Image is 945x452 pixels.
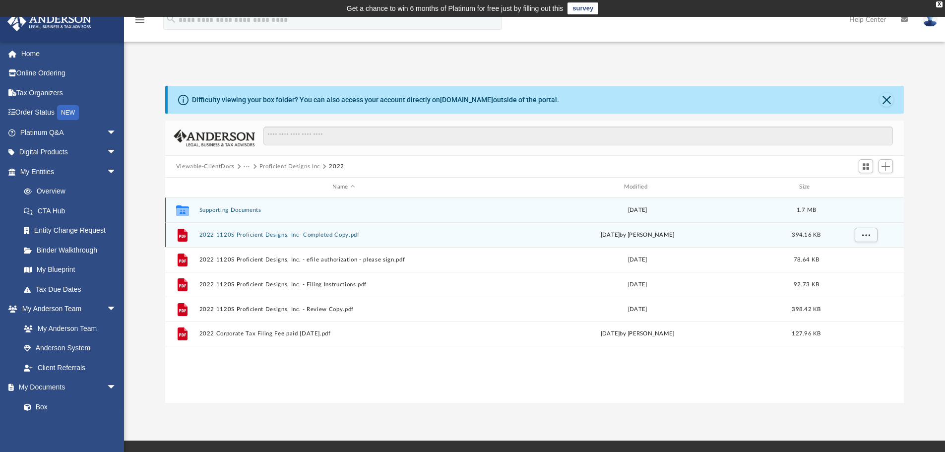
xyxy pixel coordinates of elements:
a: My Entitiesarrow_drop_down [7,162,131,182]
div: [DATE] by [PERSON_NAME] [493,329,782,338]
a: My Anderson Team [14,319,122,338]
div: id [170,183,194,192]
div: [DATE] [493,305,782,314]
button: 2022 Corporate Tax Filing Fee paid [DATE].pdf [199,330,488,337]
button: ··· [244,162,250,171]
button: More options [854,227,877,242]
span: arrow_drop_down [107,162,126,182]
div: Difficulty viewing your box folder? You can also access your account directly on outside of the p... [192,95,559,105]
span: 127.96 KB [792,331,820,336]
i: search [166,13,177,24]
div: grid [165,197,904,403]
input: Search files and folders [263,127,893,145]
span: 394.16 KB [792,232,820,237]
span: arrow_drop_down [107,378,126,398]
a: Meeting Minutes [14,417,126,437]
a: survey [567,2,598,14]
button: 2022 1120S Proficient Designs, Inc. - Review Copy.pdf [199,306,488,313]
div: [DATE] by [PERSON_NAME] [493,230,782,239]
span: 1.7 MB [796,207,816,212]
img: User Pic [923,12,938,27]
a: Online Ordering [7,64,131,83]
span: arrow_drop_down [107,142,126,163]
a: My Blueprint [14,260,126,280]
button: 2022 [329,162,344,171]
span: 398.42 KB [792,306,820,312]
button: 2022 1120S Proficient Designs, Inc. - efile authorization - please sign.pdf [199,257,488,263]
div: Modified [493,183,782,192]
div: NEW [57,105,79,120]
button: Switch to Grid View [859,159,874,173]
a: Binder Walkthrough [14,240,131,260]
a: Tax Organizers [7,83,131,103]
div: id [830,183,900,192]
a: CTA Hub [14,201,131,221]
a: Platinum Q&Aarrow_drop_down [7,123,131,142]
span: 92.73 KB [794,281,819,287]
a: Order StatusNEW [7,103,131,123]
a: Entity Change Request [14,221,131,241]
a: Tax Due Dates [14,279,131,299]
a: Anderson System [14,338,126,358]
a: [DOMAIN_NAME] [440,96,493,104]
div: Get a chance to win 6 months of Platinum for free just by filling out this [347,2,564,14]
i: menu [134,14,146,26]
a: Overview [14,182,131,201]
button: 2022 1120S Proficient Designs, Inc. - Filing Instructions.pdf [199,281,488,288]
div: Name [198,183,488,192]
button: Add [879,159,893,173]
button: Viewable-ClientDocs [176,162,235,171]
span: 78.64 KB [794,257,819,262]
button: Supporting Documents [199,207,488,213]
span: arrow_drop_down [107,123,126,143]
button: 2022 1120S Proficient Designs, Inc- Completed Copy.pdf [199,232,488,238]
div: [DATE] [493,255,782,264]
a: menu [134,19,146,26]
div: [DATE] [493,205,782,214]
div: close [936,1,943,7]
button: Proficient Designs Inc [259,162,320,171]
button: Close [880,93,893,107]
a: Box [14,397,122,417]
span: arrow_drop_down [107,299,126,320]
a: Home [7,44,131,64]
div: [DATE] [493,280,782,289]
a: My Anderson Teamarrow_drop_down [7,299,126,319]
a: Client Referrals [14,358,126,378]
img: Anderson Advisors Platinum Portal [4,12,94,31]
a: My Documentsarrow_drop_down [7,378,126,397]
div: Size [786,183,826,192]
a: Digital Productsarrow_drop_down [7,142,131,162]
